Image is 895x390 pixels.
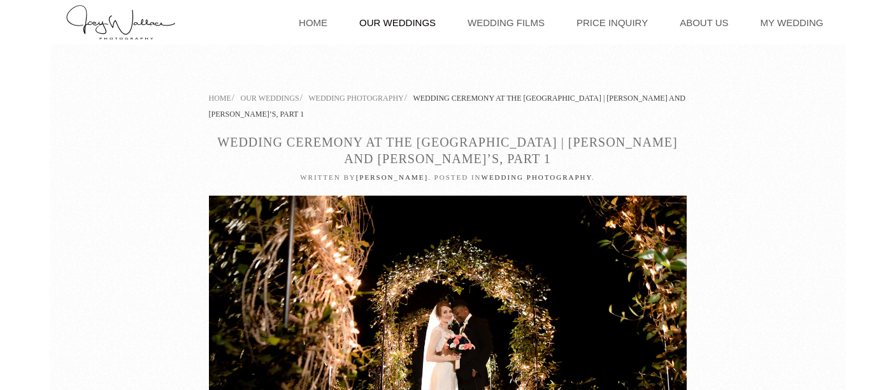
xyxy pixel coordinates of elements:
[209,94,231,103] a: Home
[209,89,687,121] nav: Breadcrumb
[241,94,299,103] a: Our Weddings
[356,173,428,181] a: [PERSON_NAME]
[482,173,592,181] a: Wedding Photography
[209,172,687,183] p: Written by . Posted in .
[308,94,403,103] a: Wedding Photography
[209,134,687,167] h1: Wedding Ceremony at the [GEOGRAPHIC_DATA] | [PERSON_NAME] and [PERSON_NAME]’s, Part 1
[209,94,685,119] span: Wedding Ceremony at the [GEOGRAPHIC_DATA] | [PERSON_NAME] and [PERSON_NAME]’s, Part 1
